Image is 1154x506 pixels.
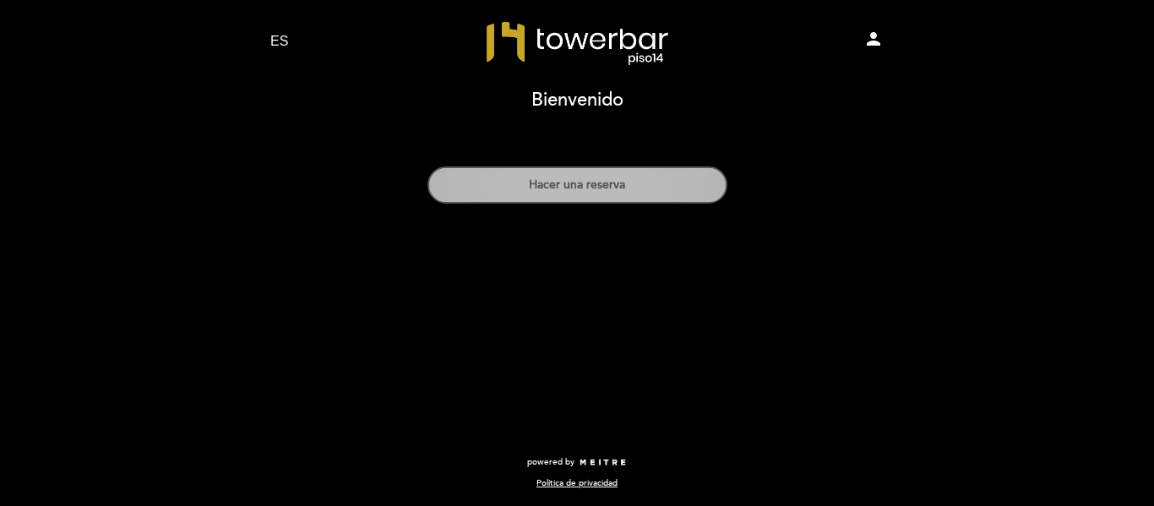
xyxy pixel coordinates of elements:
img: MEITRE [579,459,627,467]
a: Política de privacidad [536,477,618,489]
span: powered by [527,456,574,468]
button: person [863,29,884,55]
a: Tower Bar [471,19,683,65]
i: person [863,29,884,49]
a: powered by [527,456,627,468]
h1: Bienvenido [531,90,623,111]
button: Hacer una reserva [427,166,727,204]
